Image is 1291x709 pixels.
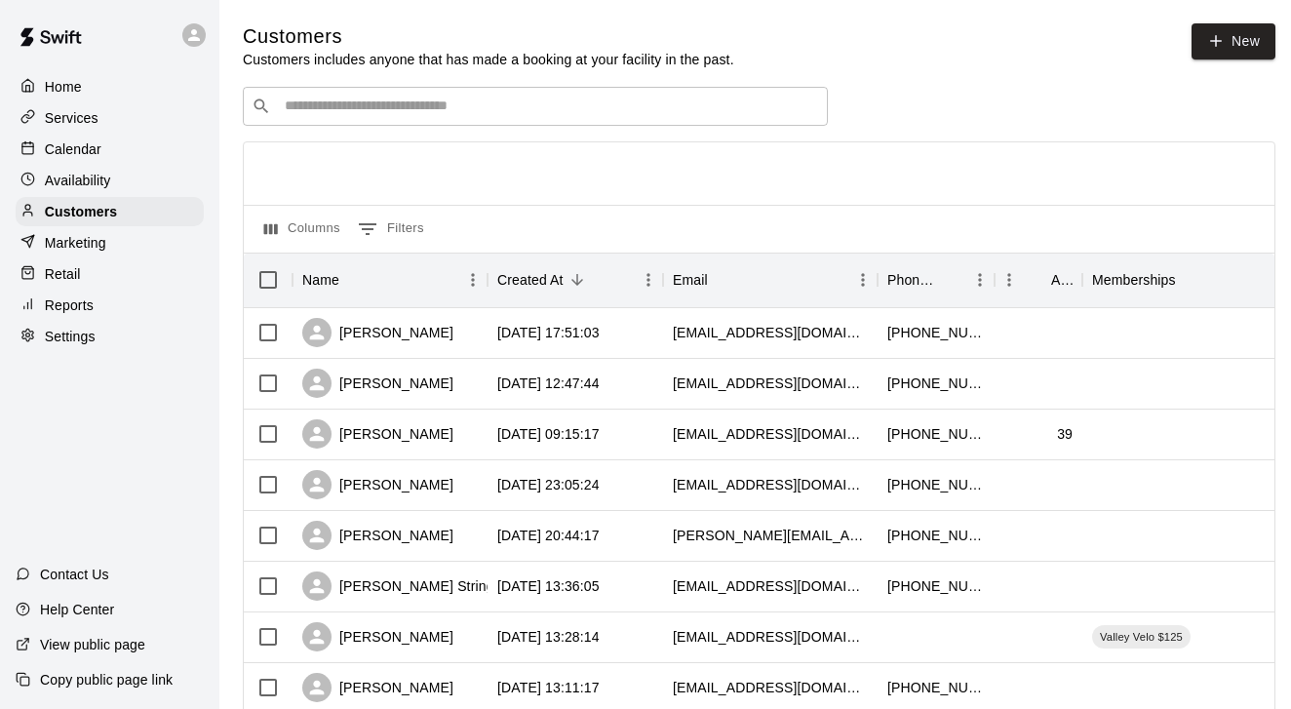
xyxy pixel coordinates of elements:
div: Valley Velo $125 [1092,625,1191,649]
p: Home [45,77,82,97]
div: 2025-08-11 17:51:03 [497,323,600,342]
button: Sort [938,266,965,294]
div: jll723@yahoo.com [673,424,868,444]
div: Memberships [1092,253,1176,307]
a: Calendar [16,135,204,164]
h5: Customers [243,23,734,50]
button: Sort [339,266,367,294]
div: greg@annie-campbell.com [673,526,868,545]
p: Reports [45,295,94,315]
div: Name [293,253,488,307]
div: Search customers by name or email [243,87,828,126]
div: Email [663,253,878,307]
p: Services [45,108,98,128]
div: Phone Number [887,253,938,307]
div: [PERSON_NAME] [302,419,453,449]
p: Calendar [45,139,101,159]
button: Menu [458,265,488,295]
p: Retail [45,264,81,284]
div: oscarortiz9@gmail.com [673,678,868,697]
p: Copy public page link [40,670,173,689]
div: Age [1051,253,1073,307]
div: [PERSON_NAME] String [302,571,494,601]
div: galitlerman@gmail.com [673,374,868,393]
a: Reports [16,291,204,320]
a: Customers [16,197,204,226]
div: robpaco1966@gmail.com [673,627,868,647]
div: 2025-08-11 12:47:44 [497,374,600,393]
div: mikealam75@gmail.com [673,475,868,494]
button: Show filters [353,214,429,245]
div: [PERSON_NAME] [302,673,453,702]
div: [PERSON_NAME] [302,369,453,398]
p: Contact Us [40,565,109,584]
div: Name [302,253,339,307]
button: Sort [564,266,591,294]
div: 2025-08-10 20:44:17 [497,526,600,545]
span: Valley Velo $125 [1092,629,1191,645]
div: 2025-08-10 13:11:17 [497,678,600,697]
p: Settings [45,327,96,346]
button: Menu [634,265,663,295]
p: View public page [40,635,145,654]
div: Created At [497,253,564,307]
p: Marketing [45,233,106,253]
a: Services [16,103,204,133]
div: +18186139980 [887,374,985,393]
div: 2025-08-10 13:28:14 [497,627,600,647]
div: Email [673,253,708,307]
div: +16175129583 [887,576,985,596]
div: +16083472202 [887,323,985,342]
button: Menu [848,265,878,295]
p: Availability [45,171,111,190]
div: Phone Number [878,253,995,307]
button: Menu [995,265,1024,295]
div: jmelbaum@gmail.com [673,323,868,342]
a: Settings [16,322,204,351]
div: 39 [1057,424,1073,444]
button: Menu [965,265,995,295]
button: Sort [708,266,735,294]
button: Sort [1024,266,1051,294]
div: [PERSON_NAME] [302,470,453,499]
div: 2025-08-10 23:05:24 [497,475,600,494]
div: +19175534668 [887,526,985,545]
button: Select columns [259,214,345,245]
div: Age [995,253,1082,307]
div: jestring@gmail.com [673,576,868,596]
button: Sort [1176,266,1203,294]
p: Customers [45,202,117,221]
div: +18186327578 [887,678,985,697]
div: [PERSON_NAME] [302,622,453,651]
div: 2025-08-11 09:15:17 [497,424,600,444]
div: [PERSON_NAME] [302,318,453,347]
div: +13232700614 [887,475,985,494]
a: Availability [16,166,204,195]
div: [PERSON_NAME] [302,521,453,550]
div: +13109107276 [887,424,985,444]
a: Marketing [16,228,204,257]
a: Retail [16,259,204,289]
p: Customers includes anyone that has made a booking at your facility in the past. [243,50,734,69]
a: Home [16,72,204,101]
a: New [1192,23,1275,59]
p: Help Center [40,600,114,619]
div: 2025-08-10 13:36:05 [497,576,600,596]
div: Created At [488,253,663,307]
